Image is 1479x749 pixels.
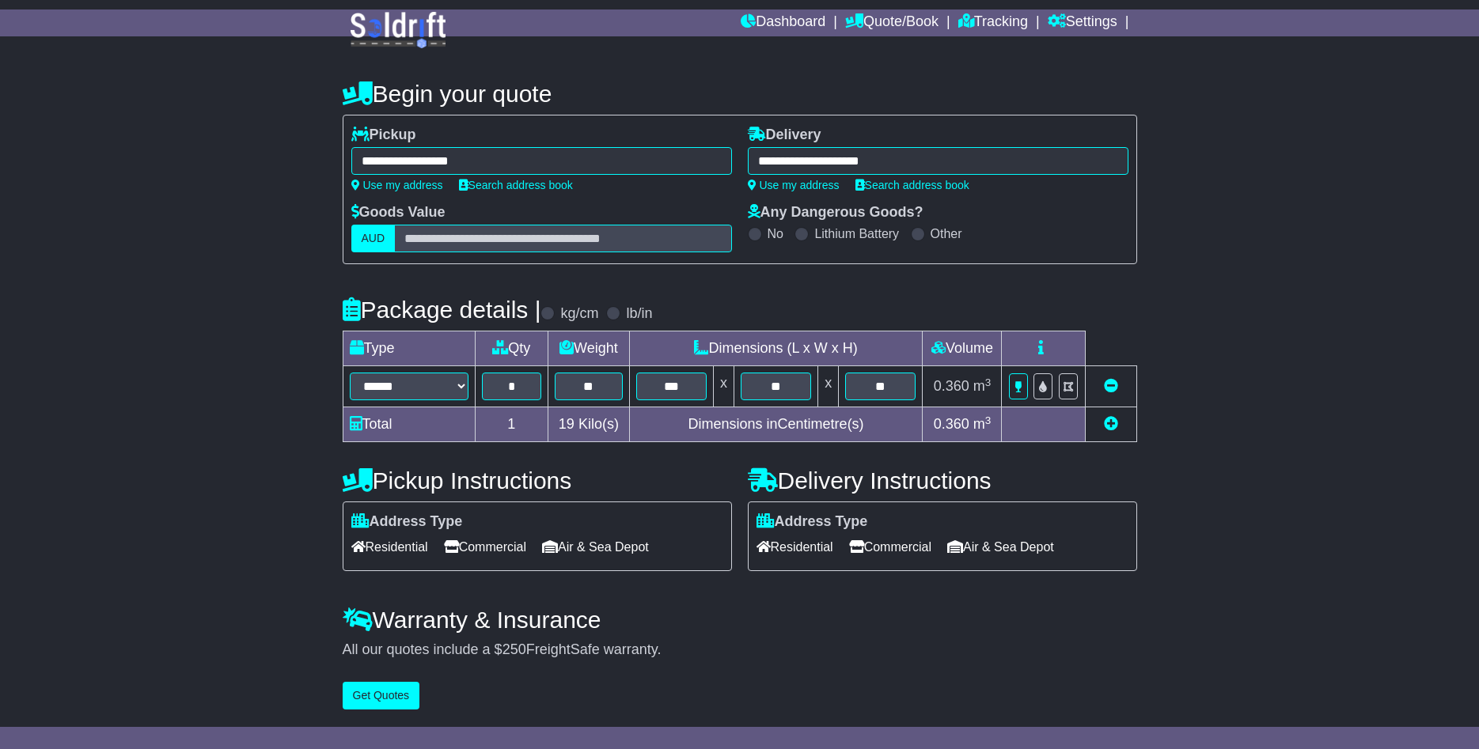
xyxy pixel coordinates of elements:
[748,127,821,144] label: Delivery
[973,378,992,394] span: m
[814,226,899,241] label: Lithium Battery
[931,226,962,241] label: Other
[1048,9,1117,36] a: Settings
[629,331,923,366] td: Dimensions (L x W x H)
[757,535,833,559] span: Residential
[849,535,931,559] span: Commercial
[343,331,475,366] td: Type
[351,513,463,531] label: Address Type
[444,535,526,559] span: Commercial
[351,127,416,144] label: Pickup
[351,225,396,252] label: AUD
[548,331,630,366] td: Weight
[934,378,969,394] span: 0.360
[475,407,548,442] td: 1
[748,467,1137,494] h4: Delivery Instructions
[343,407,475,442] td: Total
[985,414,992,426] sup: 3
[748,179,840,191] a: Use my address
[351,179,443,191] a: Use my address
[973,416,992,432] span: m
[923,331,1002,366] td: Volume
[985,376,992,388] sup: 3
[768,226,783,241] label: No
[542,535,649,559] span: Air & Sea Depot
[818,366,839,407] td: x
[629,407,923,442] td: Dimensions in Centimetre(s)
[559,416,575,432] span: 19
[757,513,868,531] label: Address Type
[741,9,825,36] a: Dashboard
[459,179,573,191] a: Search address book
[855,179,969,191] a: Search address book
[343,81,1137,107] h4: Begin your quote
[748,204,923,221] label: Any Dangerous Goods?
[351,535,428,559] span: Residential
[502,641,526,657] span: 250
[626,305,652,323] label: lb/in
[351,204,446,221] label: Goods Value
[947,535,1054,559] span: Air & Sea Depot
[560,305,598,323] label: kg/cm
[1104,378,1118,394] a: Remove this item
[713,366,734,407] td: x
[845,9,939,36] a: Quote/Book
[343,297,541,323] h4: Package details |
[343,467,732,494] h4: Pickup Instructions
[1104,416,1118,432] a: Add new item
[958,9,1028,36] a: Tracking
[548,407,630,442] td: Kilo(s)
[343,682,420,709] button: Get Quotes
[343,607,1137,633] h4: Warranty & Insurance
[343,641,1137,659] div: All our quotes include a $ FreightSafe warranty.
[934,416,969,432] span: 0.360
[475,331,548,366] td: Qty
